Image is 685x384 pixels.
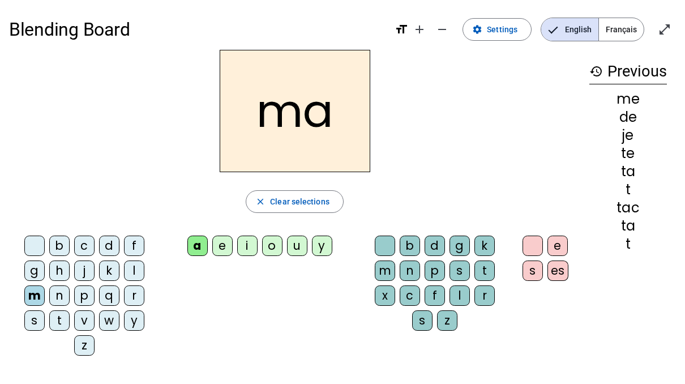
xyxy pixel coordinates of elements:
div: v [74,310,95,331]
div: r [474,285,495,306]
div: me [589,92,667,106]
div: b [49,236,70,256]
div: t [589,183,667,197]
div: k [99,261,119,281]
h3: Previous [589,59,667,84]
div: q [99,285,119,306]
mat-icon: history [589,65,603,78]
div: ta [589,165,667,178]
div: g [24,261,45,281]
div: t [474,261,495,281]
div: s [412,310,433,331]
div: de [589,110,667,124]
div: t [49,310,70,331]
div: k [474,236,495,256]
div: i [237,236,258,256]
div: j [74,261,95,281]
span: Settings [487,23,517,36]
div: n [400,261,420,281]
div: e [547,236,568,256]
button: Decrease font size [431,18,453,41]
div: s [523,261,543,281]
mat-icon: add [413,23,426,36]
div: s [24,310,45,331]
div: l [449,285,470,306]
span: Français [599,18,644,41]
div: je [589,129,667,142]
div: e [212,236,233,256]
div: u [287,236,307,256]
div: a [187,236,208,256]
mat-icon: format_size [395,23,408,36]
div: tac [589,201,667,215]
mat-icon: open_in_full [658,23,671,36]
mat-icon: settings [472,24,482,35]
div: h [49,261,70,281]
button: Clear selections [246,190,344,213]
mat-icon: close [255,197,266,207]
span: English [541,18,598,41]
div: l [124,261,144,281]
div: f [425,285,445,306]
div: y [124,310,144,331]
div: es [547,261,568,281]
button: Settings [463,18,532,41]
mat-icon: remove [435,23,449,36]
div: c [400,285,420,306]
div: z [437,310,457,331]
div: te [589,147,667,160]
div: b [400,236,420,256]
h1: Blending Board [9,11,386,48]
div: p [74,285,95,306]
div: s [449,261,470,281]
div: r [124,285,144,306]
div: f [124,236,144,256]
div: p [425,261,445,281]
div: d [425,236,445,256]
div: d [99,236,119,256]
div: y [312,236,332,256]
div: m [375,261,395,281]
div: t [589,237,667,251]
div: g [449,236,470,256]
div: z [74,335,95,356]
span: Clear selections [270,195,329,208]
div: m [24,285,45,306]
button: Increase font size [408,18,431,41]
mat-button-toggle-group: Language selection [541,18,644,41]
div: w [99,310,119,331]
div: n [49,285,70,306]
div: o [262,236,282,256]
div: c [74,236,95,256]
div: ta [589,219,667,233]
h2: ma [220,50,370,172]
div: x [375,285,395,306]
button: Enter full screen [653,18,676,41]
